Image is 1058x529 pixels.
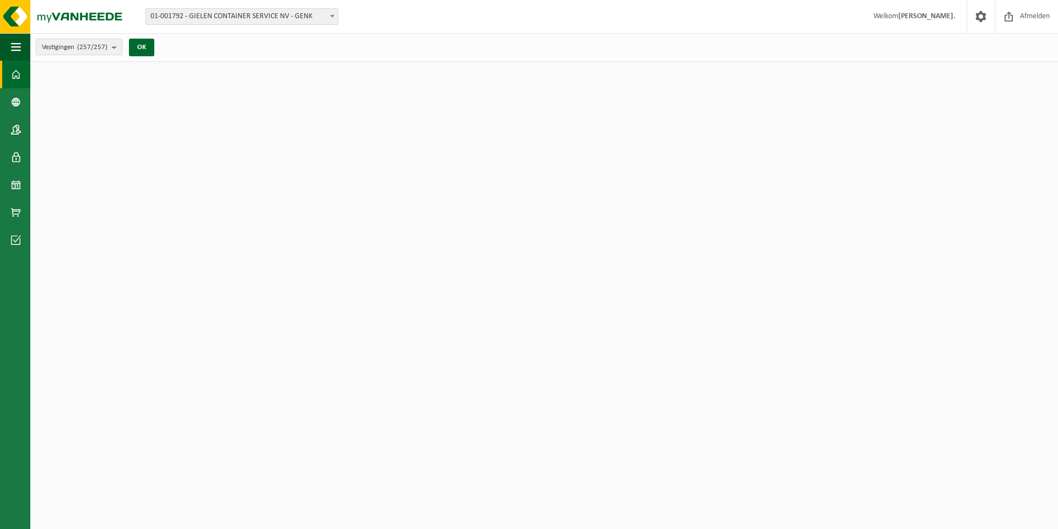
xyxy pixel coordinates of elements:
count: (257/257) [77,44,107,51]
strong: [PERSON_NAME]. [898,12,956,20]
span: Vestigingen [42,39,107,56]
iframe: chat widget [6,505,184,529]
button: OK [129,39,154,56]
span: 01-001792 - GIELEN CONTAINER SERVICE NV - GENK [145,8,338,25]
button: Vestigingen(257/257) [36,39,122,55]
span: 01-001792 - GIELEN CONTAINER SERVICE NV - GENK [146,9,338,24]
